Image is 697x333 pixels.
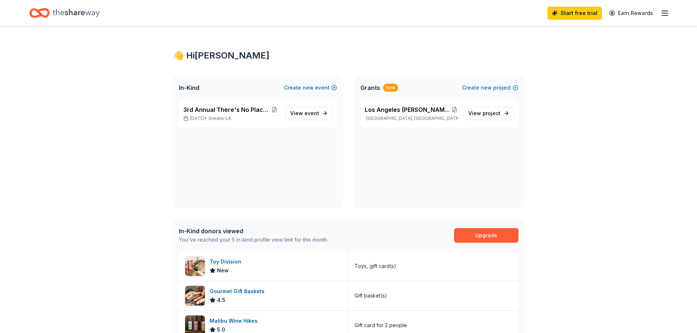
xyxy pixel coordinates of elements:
[365,105,451,114] span: Los Angeles [PERSON_NAME] House Adopt-A-Room Program Support
[605,7,657,20] a: Earn Rewards
[383,84,398,92] div: New
[464,107,514,120] a: View project
[185,256,205,276] img: Image for Toy Division
[183,105,270,114] span: 3rd Annual There's No Place Like Home Gala
[365,116,458,121] p: [GEOGRAPHIC_DATA], [GEOGRAPHIC_DATA]
[284,83,337,92] button: Createnewevent
[179,235,328,244] div: You've reached your 5 in-kind profile view limit for this month.
[210,287,267,296] div: Gourmet Gift Baskets
[462,83,518,92] button: Createnewproject
[183,116,280,121] p: [DATE] •
[290,109,319,118] span: View
[173,50,524,61] div: 👋 Hi [PERSON_NAME]
[210,257,244,266] div: Toy Division
[355,321,407,330] div: Gift card for 2 people
[468,109,501,118] span: View
[217,296,225,304] span: 4.5
[454,228,518,243] a: Upgrade
[210,317,261,325] div: Malibu Wine Hikes
[303,83,314,92] span: new
[547,7,602,20] a: Start free trial
[179,227,328,235] div: In-Kind donors viewed
[179,83,199,92] span: In-Kind
[209,116,231,121] span: Greater LA
[29,4,100,22] a: Home
[185,286,205,306] img: Image for Gourmet Gift Baskets
[360,83,380,92] span: Grants
[481,83,492,92] span: new
[217,266,229,275] span: New
[355,262,396,270] div: Toys, gift card(s)
[304,110,319,116] span: event
[285,107,333,120] a: View event
[355,291,387,300] div: Gift basket(s)
[483,110,501,116] span: project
